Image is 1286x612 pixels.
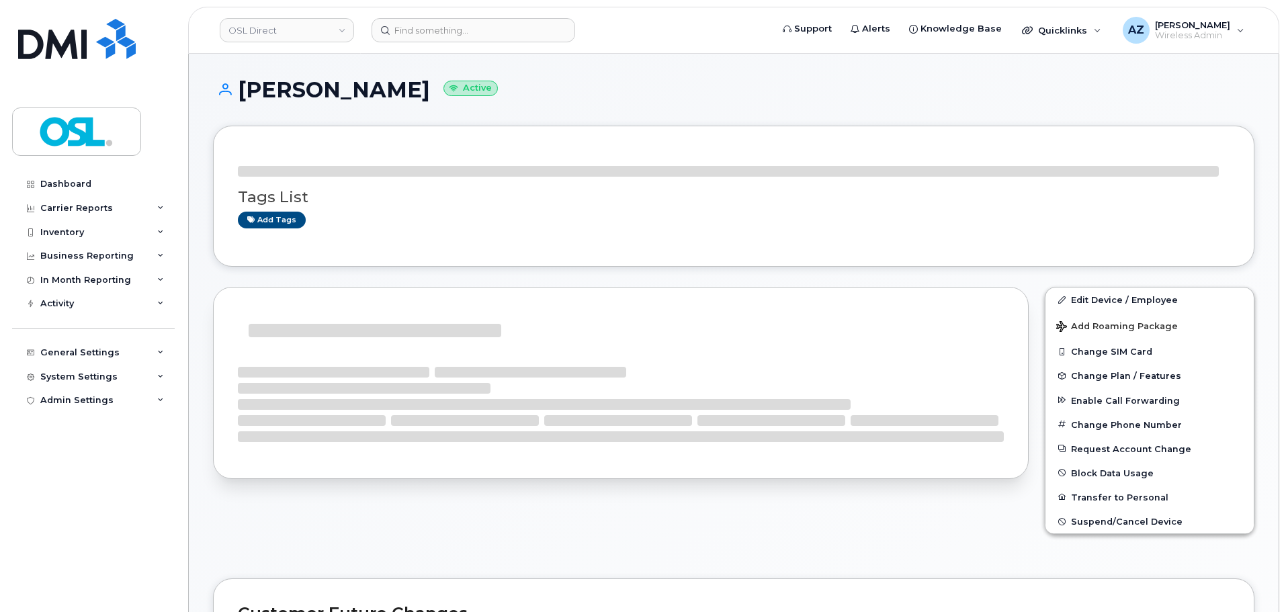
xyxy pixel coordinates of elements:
[1045,363,1254,388] button: Change Plan / Features
[1071,371,1181,381] span: Change Plan / Features
[1071,517,1183,527] span: Suspend/Cancel Device
[1071,395,1180,405] span: Enable Call Forwarding
[1045,288,1254,312] a: Edit Device / Employee
[1056,321,1178,334] span: Add Roaming Package
[1045,388,1254,412] button: Enable Call Forwarding
[443,81,498,96] small: Active
[1045,461,1254,485] button: Block Data Usage
[1045,509,1254,533] button: Suspend/Cancel Device
[213,78,1254,101] h1: [PERSON_NAME]
[1045,437,1254,461] button: Request Account Change
[1045,485,1254,509] button: Transfer to Personal
[238,189,1230,206] h3: Tags List
[1045,312,1254,339] button: Add Roaming Package
[1045,412,1254,437] button: Change Phone Number
[238,212,306,228] a: Add tags
[1045,339,1254,363] button: Change SIM Card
